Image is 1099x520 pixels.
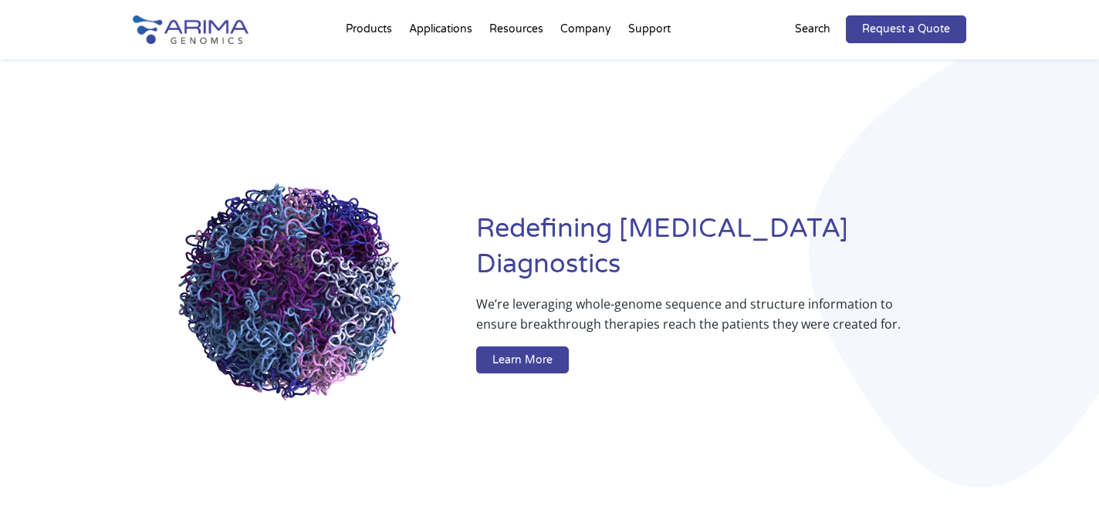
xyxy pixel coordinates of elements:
[133,15,249,44] img: Arima-Genomics-logo
[846,15,966,43] a: Request a Quote
[795,19,830,39] p: Search
[476,211,966,294] h1: Redefining [MEDICAL_DATA] Diagnostics
[476,294,905,346] p: We’re leveraging whole-genome sequence and structure information to ensure breakthrough therapies...
[476,346,569,374] a: Learn More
